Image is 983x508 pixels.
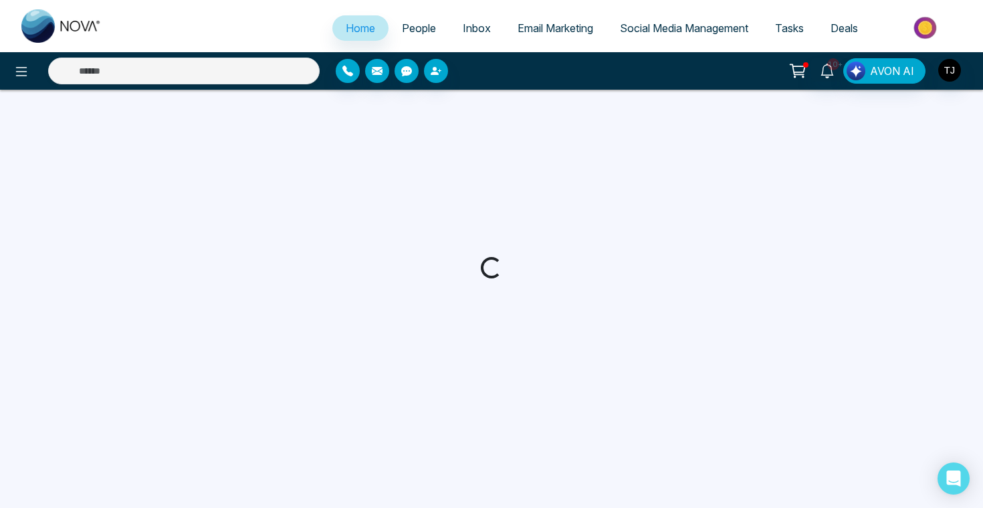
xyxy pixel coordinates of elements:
[827,58,839,70] span: 10+
[620,21,748,35] span: Social Media Management
[21,9,102,43] img: Nova CRM Logo
[938,462,970,495] div: Open Intercom Messenger
[389,15,449,41] a: People
[504,15,607,41] a: Email Marketing
[847,62,865,80] img: Lead Flow
[831,21,858,35] span: Deals
[811,58,843,82] a: 10+
[402,21,436,35] span: People
[843,58,925,84] button: AVON AI
[607,15,762,41] a: Social Media Management
[762,15,817,41] a: Tasks
[938,59,961,82] img: User Avatar
[870,63,914,79] span: AVON AI
[775,21,804,35] span: Tasks
[817,15,871,41] a: Deals
[463,21,491,35] span: Inbox
[878,13,975,43] img: Market-place.gif
[449,15,504,41] a: Inbox
[518,21,593,35] span: Email Marketing
[346,21,375,35] span: Home
[332,15,389,41] a: Home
